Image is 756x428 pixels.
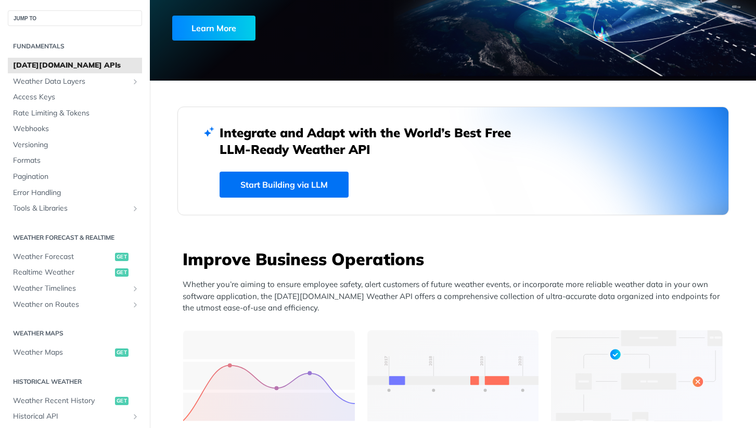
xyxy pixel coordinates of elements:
span: Access Keys [13,92,139,102]
span: Realtime Weather [13,267,112,278]
a: Pagination [8,169,142,185]
a: Weather Data LayersShow subpages for Weather Data Layers [8,74,142,89]
span: Weather Forecast [13,252,112,262]
a: Weather Mapsget [8,345,142,360]
a: Weather Recent Historyget [8,393,142,409]
span: Tools & Libraries [13,203,129,214]
a: Learn More [172,16,406,41]
a: Weather TimelinesShow subpages for Weather Timelines [8,281,142,296]
h3: Improve Business Operations [183,248,729,270]
span: get [115,268,129,277]
span: Weather on Routes [13,300,129,310]
span: Weather Recent History [13,396,112,406]
button: Show subpages for Weather Data Layers [131,77,139,86]
a: Start Building via LLM [220,172,349,198]
a: Webhooks [8,121,142,137]
div: Learn More [172,16,255,41]
button: Show subpages for Tools & Libraries [131,204,139,213]
a: Realtime Weatherget [8,265,142,280]
p: Whether you’re aiming to ensure employee safety, alert customers of future weather events, or inc... [183,279,729,314]
span: Weather Timelines [13,283,129,294]
button: Show subpages for Historical API [131,412,139,421]
span: Weather Maps [13,347,112,358]
span: Weather Data Layers [13,76,129,87]
a: Rate Limiting & Tokens [8,106,142,121]
a: Weather Forecastget [8,249,142,265]
h2: Historical Weather [8,377,142,386]
button: Show subpages for Weather Timelines [131,284,139,293]
span: Pagination [13,172,139,182]
img: a22d113-group-496-32x.svg [551,330,723,421]
img: 13d7ca0-group-496-2.svg [367,330,539,421]
span: Historical API [13,411,129,422]
a: Versioning [8,137,142,153]
span: Rate Limiting & Tokens [13,108,139,119]
a: Error Handling [8,185,142,201]
span: Webhooks [13,124,139,134]
span: Error Handling [13,188,139,198]
a: Access Keys [8,89,142,105]
button: Show subpages for Weather on Routes [131,301,139,309]
h2: Fundamentals [8,42,142,51]
span: get [115,253,129,261]
span: Formats [13,155,139,166]
a: [DATE][DOMAIN_NAME] APIs [8,58,142,73]
span: [DATE][DOMAIN_NAME] APIs [13,60,139,71]
a: Formats [8,153,142,168]
span: get [115,397,129,405]
img: 39565e8-group-4962x.svg [183,330,355,421]
a: Historical APIShow subpages for Historical API [8,409,142,424]
button: JUMP TO [8,10,142,26]
h2: Integrate and Adapt with the World’s Best Free LLM-Ready Weather API [220,124,527,158]
h2: Weather Maps [8,329,142,338]
span: get [115,348,129,357]
h2: Weather Forecast & realtime [8,233,142,242]
a: Weather on RoutesShow subpages for Weather on Routes [8,297,142,313]
span: Versioning [13,140,139,150]
a: Tools & LibrariesShow subpages for Tools & Libraries [8,201,142,216]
